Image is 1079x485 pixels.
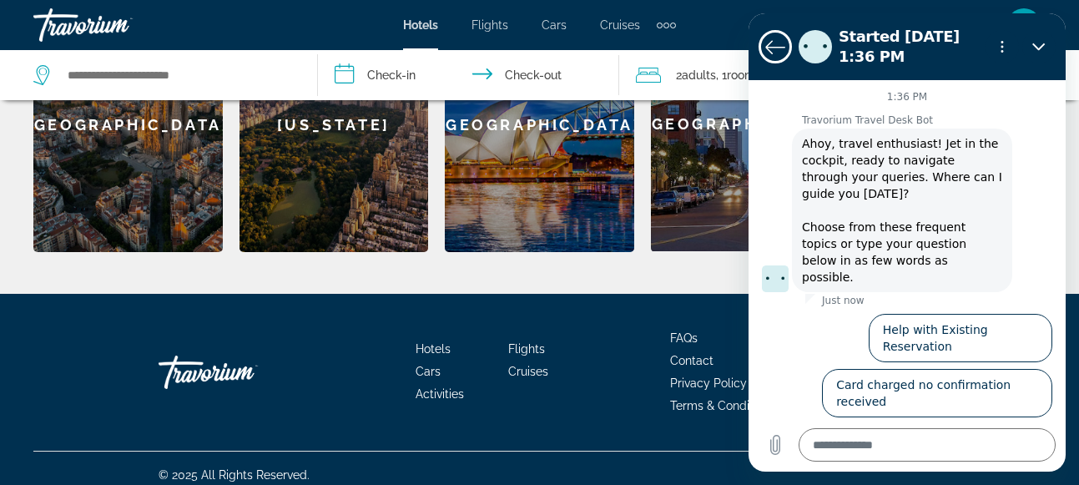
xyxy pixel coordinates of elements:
span: Adults [682,68,716,82]
button: Extra navigation items [657,12,676,38]
a: Privacy Policy [670,376,747,390]
span: Room [727,68,755,82]
a: Flights [471,18,508,32]
a: Flights [508,342,545,356]
a: Terms & Conditions [670,399,775,412]
a: FAQs [670,331,698,345]
button: User Menu [1002,8,1046,43]
a: Travorium [33,3,200,47]
iframe: Messaging window [749,13,1066,472]
a: Contact [670,354,713,367]
a: Hotels [416,342,451,356]
a: Cruises [600,18,640,32]
button: Check in and out dates [318,50,619,100]
a: Travorium [159,347,325,397]
a: Cars [416,365,441,378]
a: Cars [542,18,567,32]
a: Hotels [403,18,438,32]
span: 2 [676,63,716,87]
a: Activities [416,387,464,401]
span: © 2025 All Rights Reserved. [159,468,310,482]
span: , 1 [716,63,755,87]
a: Cruises [508,365,548,378]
